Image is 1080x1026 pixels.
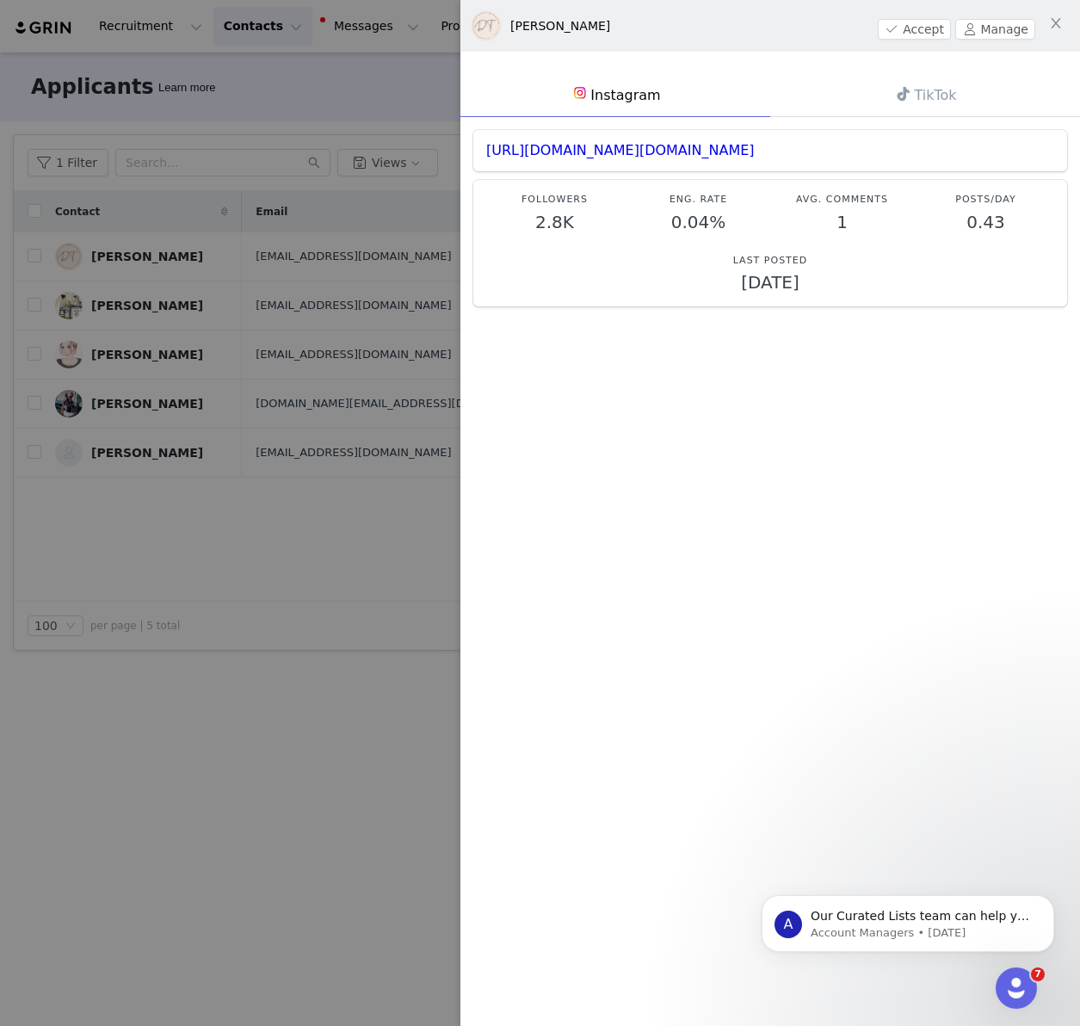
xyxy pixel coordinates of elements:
a: [URL][DOMAIN_NAME][DOMAIN_NAME] [486,142,755,158]
i: icon: close [1049,16,1063,30]
p: 1 [774,212,910,233]
iframe: Intercom notifications message [736,859,1080,980]
div: [PERSON_NAME] [510,17,610,35]
p: Followers [486,193,623,207]
a: Instagram [460,72,770,117]
iframe: Intercom live chat [996,967,1037,1009]
img: instagram.svg [573,86,587,100]
p: 0.43 [917,212,1054,233]
img: Alena Babkin [471,10,502,41]
span: 7 [1031,967,1045,981]
p: 0.04% [630,212,767,233]
p: 2.8K [486,212,623,233]
p: Posts/Day [917,193,1054,207]
p: [DATE] [486,272,1054,294]
button: Manage [955,19,1035,40]
p: Avg. Comments [774,193,910,207]
p: Last Posted [486,254,1054,269]
p: Eng. Rate [630,193,767,207]
button: Accept [878,19,951,40]
a: TikTok [770,73,1080,117]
